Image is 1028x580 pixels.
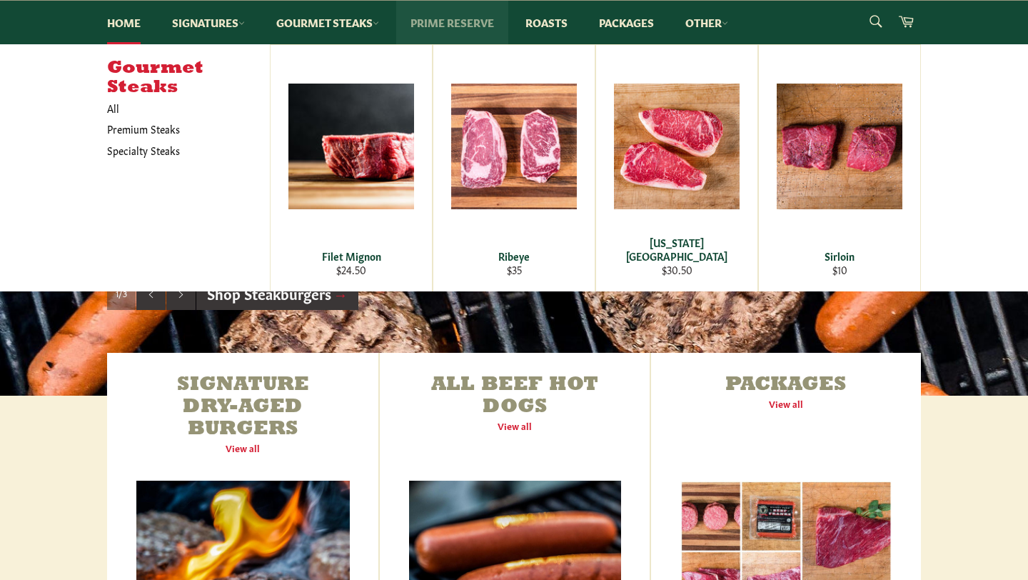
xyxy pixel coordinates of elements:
[107,276,136,311] div: Slide 1, current
[166,276,196,311] button: Next slide
[451,84,577,209] img: Ribeye
[396,1,508,44] a: Prime Reserve
[100,140,256,161] a: Specialty Steaks
[595,44,758,291] a: New York Strip [US_STATE][GEOGRAPHIC_DATA] $30.50
[158,1,259,44] a: Signatures
[614,84,740,209] img: New York Strip
[100,98,270,119] a: All
[433,44,595,291] a: Ribeye Ribeye $35
[288,84,414,209] img: Filet Mignon
[136,276,166,311] button: Previous slide
[605,236,749,264] div: [US_STATE][GEOGRAPHIC_DATA]
[511,1,582,44] a: Roasts
[280,263,423,276] div: $24.50
[758,44,921,291] a: Sirloin Sirloin $10
[605,263,749,276] div: $30.50
[768,263,912,276] div: $10
[768,249,912,263] div: Sirloin
[107,59,270,98] h5: Gourmet Steaks
[270,44,433,291] a: Filet Mignon Filet Mignon $24.50
[671,1,742,44] a: Other
[280,249,423,263] div: Filet Mignon
[777,84,902,209] img: Sirloin
[100,119,256,139] a: Premium Steaks
[333,283,348,303] span: →
[116,287,127,299] span: 1/3
[443,249,586,263] div: Ribeye
[262,1,393,44] a: Gourmet Steaks
[196,276,358,311] a: Shop Steakburgers
[585,1,668,44] a: Packages
[443,263,586,276] div: $35
[93,1,155,44] a: Home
